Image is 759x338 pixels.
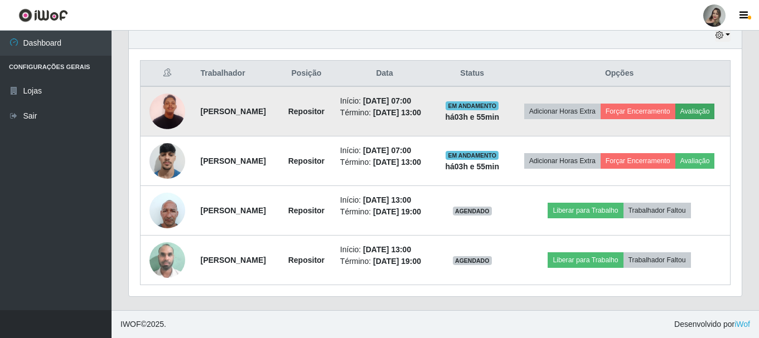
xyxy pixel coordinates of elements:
a: iWof [734,320,750,329]
button: Avaliação [675,153,715,169]
button: Avaliação [675,104,715,119]
span: EM ANDAMENTO [446,101,499,110]
time: [DATE] 07:00 [363,96,411,105]
li: Início: [340,244,429,256]
strong: Repositor [288,256,325,264]
th: Status [436,61,509,87]
strong: Repositor [288,156,325,165]
li: Término: [340,256,429,267]
li: Início: [340,145,429,156]
time: [DATE] 13:00 [363,245,411,254]
time: [DATE] 07:00 [363,146,411,155]
strong: Repositor [288,107,325,116]
span: IWOF [120,320,141,329]
time: [DATE] 13:00 [363,195,411,204]
li: Início: [340,95,429,107]
li: Início: [340,194,429,206]
time: [DATE] 13:00 [373,158,421,166]
li: Término: [340,206,429,218]
button: Adicionar Horas Extra [524,153,601,169]
button: Trabalhador Faltou [623,252,691,268]
button: Adicionar Horas Extra [524,104,601,119]
strong: [PERSON_NAME] [200,107,265,116]
button: Forçar Encerramento [601,104,675,119]
th: Opções [509,61,730,87]
span: Desenvolvido por [674,319,750,330]
img: 1739110022249.jpeg [149,87,185,135]
th: Trabalhador [194,61,279,87]
time: [DATE] 19:00 [373,207,421,216]
img: 1751466407656.jpeg [149,236,185,283]
time: [DATE] 13:00 [373,108,421,117]
button: Liberar para Trabalho [548,252,623,268]
span: AGENDADO [453,256,492,265]
strong: há 03 h e 55 min [445,112,499,121]
img: 1755788911254.jpeg [149,137,185,184]
strong: [PERSON_NAME] [200,206,265,215]
li: Término: [340,107,429,119]
strong: Repositor [288,206,325,215]
button: Trabalhador Faltou [623,203,691,218]
span: AGENDADO [453,207,492,215]
strong: [PERSON_NAME] [200,156,265,165]
button: Forçar Encerramento [601,153,675,169]
span: © 2025 . [120,319,166,330]
button: Liberar para Trabalho [548,203,623,218]
li: Término: [340,156,429,168]
th: Data [333,61,436,87]
strong: [PERSON_NAME] [200,256,265,264]
img: 1737056523425.jpeg [149,187,185,234]
th: Posição [279,61,333,87]
time: [DATE] 19:00 [373,257,421,266]
strong: há 03 h e 55 min [445,162,499,171]
span: EM ANDAMENTO [446,151,499,160]
img: CoreUI Logo [18,8,68,22]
